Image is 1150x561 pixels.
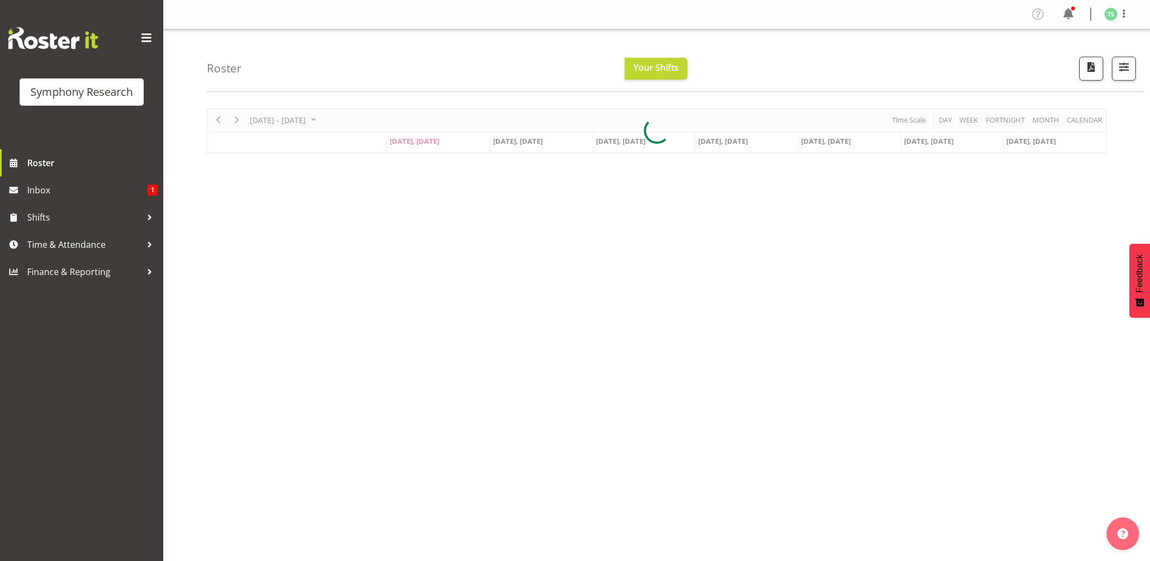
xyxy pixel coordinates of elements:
span: Inbox [27,182,147,198]
span: Roster [27,155,158,171]
span: Your Shifts [634,62,679,74]
span: Time & Attendance [27,236,142,253]
img: Rosterit website logo [8,27,98,49]
span: Feedback [1135,254,1145,292]
button: Your Shifts [625,58,687,80]
h4: Roster [207,62,242,75]
div: Symphony Research [30,84,133,100]
button: Filter Shifts [1112,57,1136,81]
img: help-xxl-2.png [1117,528,1128,539]
span: 1 [147,185,158,196]
span: Shifts [27,209,142,225]
button: Download a PDF of the roster according to the set date range. [1079,57,1103,81]
img: tanya-stebbing1954.jpg [1104,8,1117,21]
button: Feedback - Show survey [1129,243,1150,318]
span: Finance & Reporting [27,264,142,280]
